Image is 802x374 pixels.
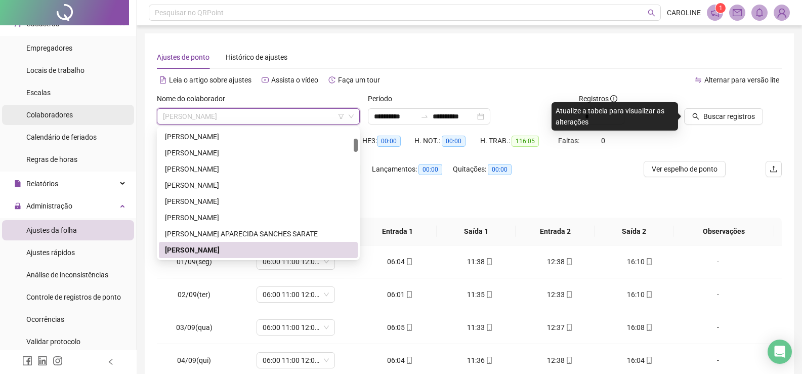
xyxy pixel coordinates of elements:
[368,256,432,267] div: 06:04
[157,53,209,61] span: Ajustes de ponto
[26,133,97,141] span: Calendário de feriados
[263,353,329,368] span: 06:00 11:00 12:00 16:00
[733,8,742,17] span: mail
[715,3,726,13] sup: 1
[37,356,48,366] span: linkedin
[552,102,678,131] div: Atualize a tabela para visualizar as alterações
[26,89,51,97] span: Escalas
[684,108,763,124] button: Buscar registros
[755,8,764,17] span: bell
[558,137,581,145] span: Faltas:
[703,111,755,122] span: Buscar registros
[448,289,512,300] div: 11:35
[26,315,64,323] span: Ocorrências
[107,358,114,365] span: left
[165,131,352,142] div: [PERSON_NAME]
[157,93,232,104] label: Nome do colaborador
[695,76,702,84] span: swap
[692,113,699,120] span: search
[770,165,778,173] span: upload
[485,357,493,364] span: mobile
[448,322,512,333] div: 11:33
[688,256,748,267] div: -
[165,196,352,207] div: [PERSON_NAME]
[516,218,595,245] th: Entrada 2
[377,136,401,147] span: 00:00
[595,218,673,245] th: Saída 2
[774,5,789,20] img: 89421
[159,210,358,226] div: CAROLINE DA SILVA CARVALHO
[453,163,531,175] div: Quitações:
[608,289,672,300] div: 16:10
[405,258,413,265] span: mobile
[688,289,748,300] div: -
[565,357,573,364] span: mobile
[719,5,723,12] span: 1
[420,112,429,120] span: swap-right
[768,340,792,364] div: Open Intercom Messenger
[448,256,512,267] div: 11:38
[165,147,352,158] div: [PERSON_NAME]
[528,289,592,300] div: 12:33
[405,357,413,364] span: mobile
[645,324,653,331] span: mobile
[263,254,329,269] span: 06:00 11:00 12:00 16:00
[263,287,329,302] span: 06:00 11:00 12:00 16:00
[159,161,358,177] div: AMANDA ALVES FRANCA
[485,324,493,331] span: mobile
[177,258,212,266] span: 01/09(seg)
[565,324,573,331] span: mobile
[688,322,748,333] div: -
[372,163,453,175] div: Lançamentos:
[368,322,432,333] div: 06:05
[159,177,358,193] div: ANGELA MARIA RODRIGUES CARDOSO
[26,66,85,74] span: Locais de trabalho
[644,161,726,177] button: Ver espelho de ponto
[437,218,516,245] th: Saída 1
[488,164,512,175] span: 00:00
[448,355,512,366] div: 11:36
[601,137,605,145] span: 0
[673,218,774,245] th: Observações
[26,111,73,119] span: Colaboradores
[610,95,617,102] span: info-circle
[159,193,358,210] div: BARBARA VITORIA DA SILVA
[262,76,269,84] span: youtube
[165,163,352,175] div: [PERSON_NAME]
[512,136,539,147] span: 116:05
[26,44,72,52] span: Empregadores
[14,202,21,210] span: lock
[165,228,352,239] div: [PERSON_NAME] APARECIDA SANCHES SARATE
[528,256,592,267] div: 12:38
[177,356,211,364] span: 04/09(qui)
[368,355,432,366] div: 06:04
[667,7,701,18] span: CAROLINE
[608,256,672,267] div: 16:10
[608,322,672,333] div: 16:08
[358,218,437,245] th: Entrada 1
[338,113,344,119] span: filter
[414,135,480,147] div: H. NOT.:
[418,164,442,175] span: 00:00
[165,244,352,256] div: [PERSON_NAME]
[368,289,432,300] div: 06:01
[178,290,210,299] span: 02/09(ter)
[53,356,63,366] span: instagram
[26,226,77,234] span: Ajustes da folha
[338,76,380,84] span: Faça um tour
[26,293,121,301] span: Controle de registros de ponto
[485,291,493,298] span: mobile
[405,324,413,331] span: mobile
[704,76,779,84] span: Alternar para versão lite
[159,129,358,145] div: ALEXANDRE DELGADO NETO
[169,76,251,84] span: Leia o artigo sobre ajustes
[165,180,352,191] div: [PERSON_NAME]
[22,356,32,366] span: facebook
[26,180,58,188] span: Relatórios
[368,93,399,104] label: Período
[648,9,655,17] span: search
[226,53,287,61] span: Histórico de ajustes
[528,322,592,333] div: 12:37
[176,323,213,331] span: 03/09(qua)
[485,258,493,265] span: mobile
